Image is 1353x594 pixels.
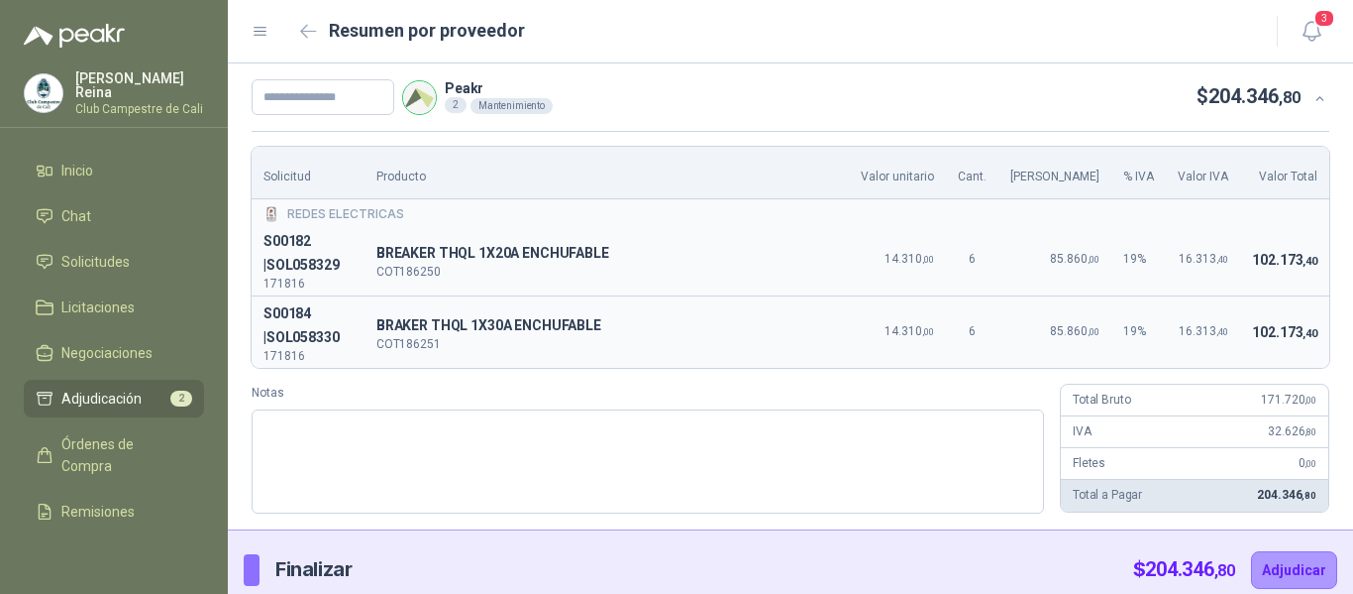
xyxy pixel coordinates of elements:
span: 32.626 [1268,424,1316,438]
div: Mantenimiento [470,98,553,114]
span: Solicitudes [61,251,130,273]
span: BRAKER THQL 1X30A ENCHUFABLE [376,314,838,338]
button: Adjudicar [1251,551,1337,589]
img: Company Logo [25,74,62,112]
span: 85.860 [1050,252,1099,266]
div: REDES ELECTRICAS [263,205,1317,224]
span: 171.720 [1261,393,1316,407]
a: Chat [24,197,204,235]
img: Logo peakr [24,24,125,48]
p: Total a Pagar [1073,486,1142,505]
span: 14.310 [885,324,934,338]
span: ,40 [1216,326,1228,337]
a: Negociaciones [24,334,204,372]
label: Notas [252,384,1044,403]
img: Company Logo [403,81,436,114]
p: B [376,314,838,338]
p: COT186250 [376,266,838,278]
th: Valor IVA [1166,147,1240,199]
span: 16.313 [1179,252,1228,266]
span: Negociaciones [61,342,153,364]
a: Remisiones [24,493,204,531]
button: 3 [1294,14,1329,50]
a: Solicitudes [24,243,204,281]
td: 19 % [1111,224,1166,296]
span: 102.173 [1252,324,1317,340]
span: Órdenes de Compra [61,433,185,477]
span: ,40 [1302,255,1317,268]
span: ,40 [1302,327,1317,340]
a: Configuración [24,538,204,576]
span: 204.346 [1145,557,1235,581]
p: Fletes [1073,454,1105,473]
span: 3 [1313,9,1335,28]
p: Club Campestre de Cali [75,103,204,115]
th: Producto [364,147,850,199]
span: Adjudicación [61,388,142,410]
th: Valor Total [1240,147,1329,199]
span: ,80 [1301,490,1316,501]
span: ,00 [922,254,934,265]
span: ,40 [1216,254,1228,265]
td: 19 % [1111,296,1166,367]
span: Inicio [61,160,93,181]
p: Total Bruto [1073,391,1130,410]
span: ,00 [922,326,934,337]
span: ,00 [1304,458,1316,469]
span: 2 [170,391,192,407]
span: 102.173 [1252,252,1317,268]
p: $ [1197,81,1301,112]
p: S00182 | SOL058329 [263,230,353,278]
p: Finalizar [275,554,352,585]
p: 171816 [263,278,353,290]
span: ,00 [1088,254,1099,265]
span: BREAKER THQL 1X20A ENCHUFABLE [376,242,838,266]
span: ,00 [1304,395,1316,406]
p: IVA [1073,422,1092,441]
span: 16.313 [1179,324,1228,338]
th: [PERSON_NAME] [998,147,1111,199]
p: 171816 [263,350,353,362]
span: 85.860 [1050,324,1099,338]
p: S00184 | SOL058330 [263,302,353,350]
img: Company Logo [263,206,279,222]
span: 14.310 [885,252,934,266]
a: Licitaciones [24,289,204,326]
a: Órdenes de Compra [24,425,204,485]
span: ,80 [1214,561,1235,580]
span: ,80 [1279,88,1301,107]
th: Cant. [946,147,998,199]
td: 6 [946,296,998,367]
div: 2 [445,97,467,113]
p: $ [1133,554,1235,585]
p: Peakr [445,81,553,95]
td: 6 [946,224,998,296]
p: [PERSON_NAME] Reina [75,71,204,99]
span: Remisiones [61,501,135,523]
p: COT186251 [376,338,838,350]
span: Licitaciones [61,297,135,318]
th: Valor unitario [849,147,946,199]
span: 204.346 [1208,84,1301,108]
span: 204.346 [1257,488,1316,502]
a: Inicio [24,152,204,189]
a: Adjudicación2 [24,380,204,417]
span: ,80 [1304,426,1316,437]
span: 0 [1299,456,1316,470]
span: Chat [61,205,91,227]
th: Solicitud [252,147,364,199]
span: ,00 [1088,326,1099,337]
th: % IVA [1111,147,1166,199]
h2: Resumen por proveedor [329,17,525,45]
p: B [376,242,838,266]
